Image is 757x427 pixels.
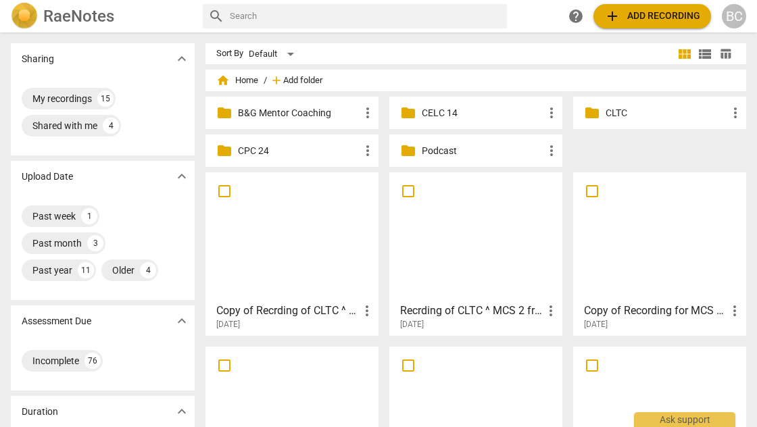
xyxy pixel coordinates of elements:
span: more_vert [360,105,376,121]
div: Older [112,263,135,277]
span: [DATE] [216,319,240,330]
input: Search [230,5,502,27]
div: Default [249,43,299,65]
div: 4 [103,118,119,134]
span: Add folder [283,76,322,86]
div: Past week [32,209,76,223]
span: more_vert [543,143,560,159]
div: Past month [32,236,82,250]
h3: Copy of Recrding of CLTC ^ MCS 2 fro Denise Wambui [216,303,359,319]
a: Copy of Recrding of CLTC ^ MCS 2 fro [PERSON_NAME][DATE] [210,177,374,330]
div: 11 [78,262,94,278]
p: CELC 14 [422,106,543,120]
div: Incomplete [32,354,79,368]
span: folder [400,105,416,121]
h3: Copy of Recording for MCS 1 of Grace Muamba on 2025.08.15-2 [584,303,727,319]
p: Upload Date [22,170,73,184]
span: help [568,8,584,24]
span: more_vert [543,105,560,121]
button: Show more [172,401,192,422]
p: Assessment Due [22,314,91,328]
div: Ask support [634,412,735,427]
span: add [270,74,283,87]
p: Podcast [422,144,543,158]
span: home [216,74,230,87]
span: [DATE] [400,319,424,330]
p: Sharing [22,52,54,66]
span: Home [216,74,258,87]
span: folder [216,105,233,121]
button: Table view [715,44,735,64]
span: more_vert [543,303,559,319]
div: Shared with me [32,119,97,132]
span: table_chart [719,47,732,60]
span: more_vert [360,143,376,159]
button: List view [695,44,715,64]
button: Tile view [675,44,695,64]
span: view_list [697,46,713,62]
p: CLTC [606,106,727,120]
p: Duration [22,405,58,419]
span: Add recording [604,8,700,24]
span: more_vert [727,105,743,121]
button: Show more [172,311,192,331]
a: Help [564,4,588,28]
span: view_module [677,46,693,62]
h2: RaeNotes [43,7,114,26]
div: Past year [32,263,72,277]
span: [DATE] [584,319,608,330]
span: expand_more [174,313,190,329]
span: add [604,8,620,24]
div: 15 [97,91,114,107]
a: LogoRaeNotes [11,3,192,30]
button: Show more [172,166,192,186]
img: Logo [11,3,38,30]
span: folder [400,143,416,159]
div: 3 [87,235,103,251]
span: more_vert [359,303,375,319]
div: 4 [140,262,156,278]
div: 76 [84,353,101,369]
div: My recordings [32,92,92,105]
span: / [264,76,267,86]
span: folder [216,143,233,159]
h3: Recrding of CLTC ^ MCS 2 fro Denise Wambui [400,303,543,319]
button: BC [722,4,746,28]
div: 1 [81,208,97,224]
span: folder [584,105,600,121]
span: more_vert [727,303,743,319]
button: Upload [593,4,711,28]
a: Recrding of CLTC ^ MCS 2 fro [PERSON_NAME][DATE] [394,177,558,330]
button: Show more [172,49,192,69]
span: search [208,8,224,24]
div: Sort By [216,49,243,59]
span: expand_more [174,168,190,184]
p: CPC 24 [238,144,360,158]
p: B&G Mentor Coaching [238,106,360,120]
span: expand_more [174,51,190,67]
span: expand_more [174,403,190,420]
a: Copy of Recording for MCS 1 of [PERSON_NAME] on 2025.08.15-2[DATE] [578,177,741,330]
